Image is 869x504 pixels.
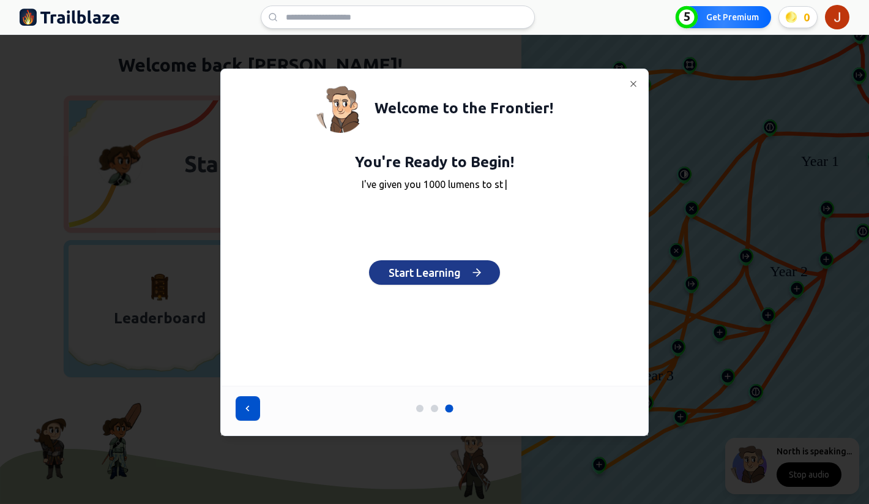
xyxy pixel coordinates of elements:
[375,99,553,118] h3: Welcome to the Frontier!
[504,179,507,190] span: |
[355,177,514,192] p: I've given you 1000 lumens to st
[316,84,365,133] img: North
[369,260,500,285] button: Start Learning
[355,152,514,172] h2: You're Ready to Begin!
